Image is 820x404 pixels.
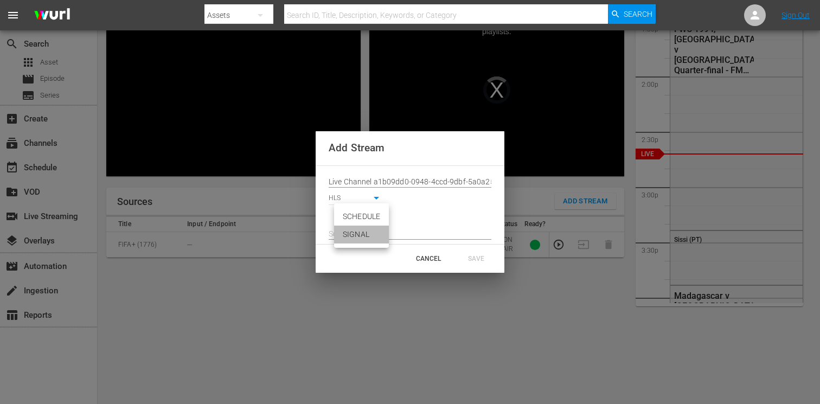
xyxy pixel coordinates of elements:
li: SIGNAL [334,226,389,243]
span: menu [7,9,20,22]
li: SCHEDULE [334,208,389,226]
a: Sign Out [781,11,810,20]
span: Search [624,4,652,24]
img: ans4CAIJ8jUAAAAAAAAAAAAAAAAAAAAAAAAgQb4GAAAAAAAAAAAAAAAAAAAAAAAAJMjXAAAAAAAAAAAAAAAAAAAAAAAAgAT5G... [26,3,78,28]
